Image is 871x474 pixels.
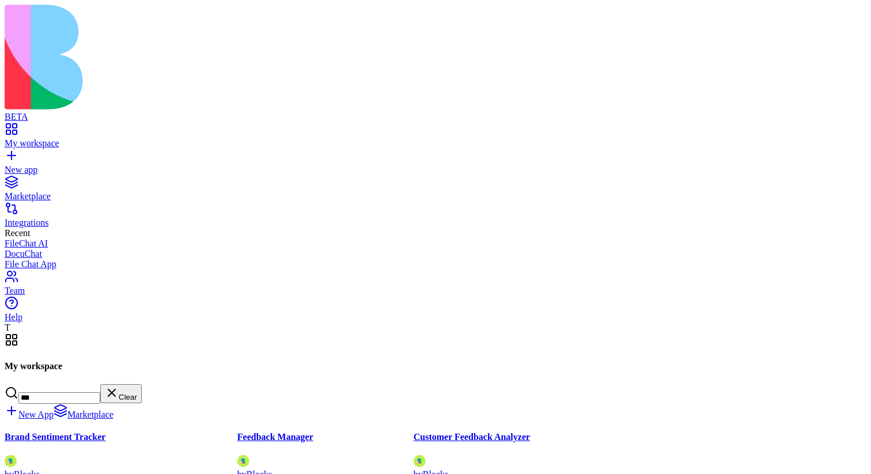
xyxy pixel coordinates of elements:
a: Team [5,275,866,296]
a: Integrations [5,207,866,228]
a: DocuChat [5,249,866,259]
h4: Customer Feedback Analyzer [414,432,590,442]
div: Help [5,312,866,323]
h4: Feedback Manager [237,432,414,442]
a: Marketplace [54,409,113,419]
button: Clear [100,384,142,403]
a: FileChat AI [5,238,866,249]
a: BETA [5,101,866,122]
a: New app [5,154,866,175]
div: Marketplace [5,191,866,202]
div: Team [5,286,866,296]
a: Help [5,302,866,323]
div: BETA [5,112,866,122]
h4: My workspace [5,361,866,371]
a: File Chat App [5,259,866,270]
a: New App [5,409,54,419]
div: New app [5,165,866,175]
h4: Brand Sentiment Tracker [5,432,181,442]
div: My workspace [5,138,866,149]
img: logo [5,5,468,109]
span: T [5,323,10,332]
div: Integrations [5,218,866,228]
a: My workspace [5,128,866,149]
span: Clear [119,393,137,401]
a: Marketplace [5,181,866,202]
span: Recent [5,228,30,238]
